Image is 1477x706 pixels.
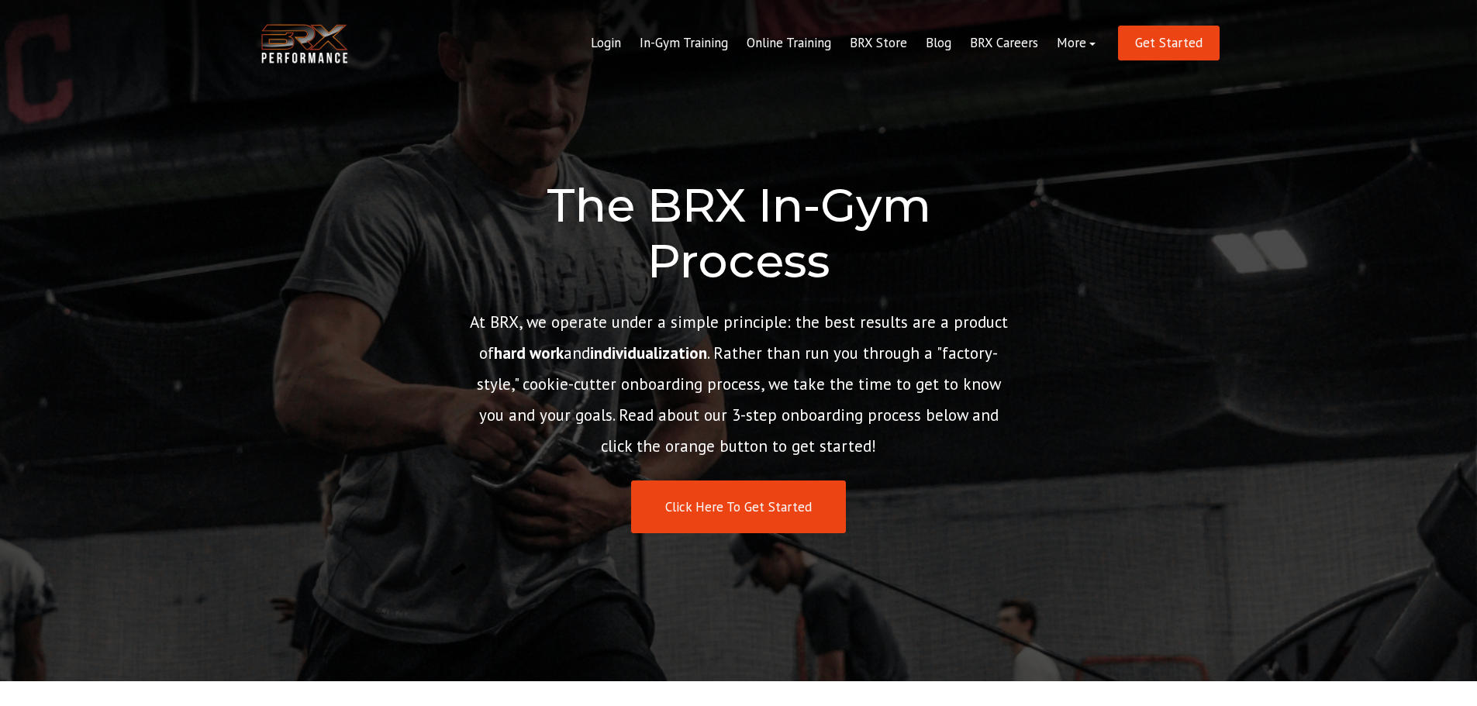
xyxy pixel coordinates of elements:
[470,312,1008,456] span: At BRX, we operate under a simple principle: the best results are a product of and . Rather than ...
[840,25,916,62] a: BRX Store
[258,20,351,67] img: BRX Transparent Logo-2
[590,343,707,363] strong: individualization
[581,25,1105,62] div: Navigation Menu
[581,25,630,62] a: Login
[631,480,846,534] a: Click Here To Get Started
[1047,25,1105,62] a: More
[916,25,961,62] a: Blog
[737,25,840,62] a: Online Training
[547,177,931,289] span: The BRX In-Gym Process
[961,25,1047,62] a: BRX Careers
[494,343,564,363] strong: hard work
[630,25,737,62] a: In-Gym Training
[1118,26,1220,60] a: Get Started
